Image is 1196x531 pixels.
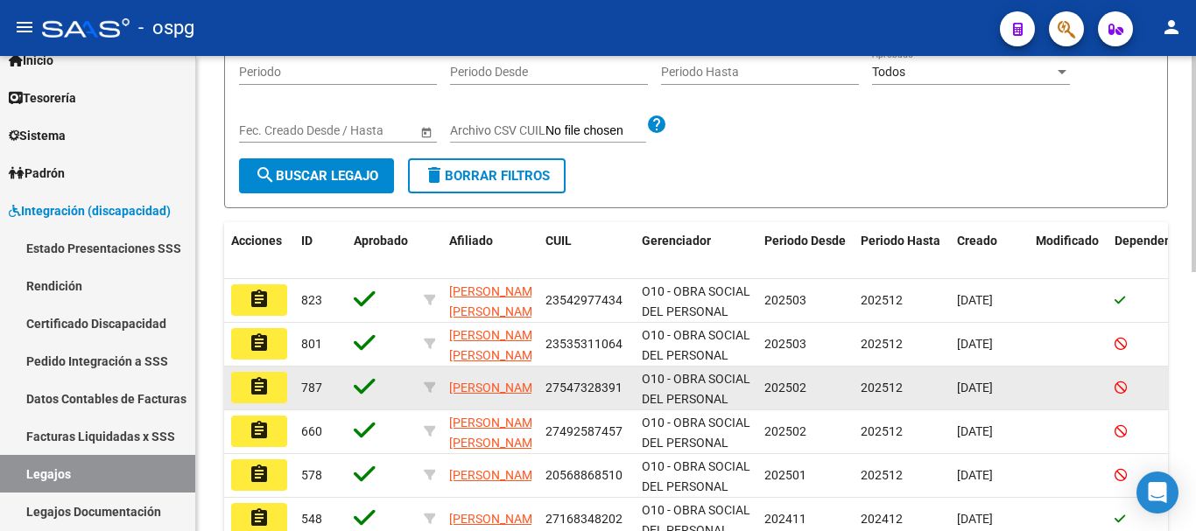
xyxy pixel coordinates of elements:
[957,468,993,482] span: [DATE]
[408,158,566,193] button: Borrar Filtros
[861,468,903,482] span: 202512
[957,293,993,307] span: [DATE]
[1029,222,1108,280] datatable-header-cell: Modificado
[239,158,394,193] button: Buscar Legajo
[449,284,543,318] span: [PERSON_NAME] [PERSON_NAME]
[301,293,322,307] span: 823
[301,234,313,248] span: ID
[449,512,543,526] span: [PERSON_NAME]
[642,459,750,514] span: O10 - OBRA SOCIAL DEL PERSONAL GRAFICO
[249,289,270,310] mat-icon: assignment
[861,293,903,307] span: 202512
[1161,17,1182,38] mat-icon: person
[424,168,550,184] span: Borrar Filtros
[1115,234,1188,248] span: Dependencia
[301,337,322,351] span: 801
[249,464,270,485] mat-icon: assignment
[449,234,493,248] span: Afiliado
[764,468,806,482] span: 202501
[957,234,997,248] span: Creado
[642,328,750,382] span: O10 - OBRA SOCIAL DEL PERSONAL GRAFICO
[642,284,750,339] span: O10 - OBRA SOCIAL DEL PERSONAL GRAFICO
[757,222,854,280] datatable-header-cell: Periodo Desde
[138,9,194,47] span: - ospg
[545,123,646,139] input: Archivo CSV CUIL
[764,293,806,307] span: 202503
[861,234,940,248] span: Periodo Hasta
[9,88,76,108] span: Tesorería
[957,512,993,526] span: [DATE]
[861,381,903,395] span: 202512
[1136,472,1178,514] div: Open Intercom Messenger
[642,234,711,248] span: Gerenciador
[450,123,545,137] span: Archivo CSV CUIL
[14,17,35,38] mat-icon: menu
[861,512,903,526] span: 202412
[872,65,905,79] span: Todos
[1036,234,1099,248] span: Modificado
[255,164,276,185] mat-icon: search
[545,424,623,438] span: 27492587457
[764,234,846,248] span: Periodo Desde
[449,328,543,362] span: [PERSON_NAME] [PERSON_NAME]
[9,126,66,145] span: Sistema
[449,468,543,482] span: [PERSON_NAME]
[239,123,303,138] input: Fecha inicio
[957,424,993,438] span: [DATE]
[9,51,53,70] span: Inicio
[424,164,445,185] mat-icon: delete
[249,507,270,528] mat-icon: assignment
[545,234,572,248] span: CUIL
[538,222,635,280] datatable-header-cell: CUIL
[545,293,623,307] span: 23542977434
[224,222,294,280] datatable-header-cell: Acciones
[442,222,538,280] datatable-header-cell: Afiliado
[9,164,65,183] span: Padrón
[642,372,750,426] span: O10 - OBRA SOCIAL DEL PERSONAL GRAFICO
[957,337,993,351] span: [DATE]
[294,222,347,280] datatable-header-cell: ID
[545,512,623,526] span: 27168348202
[449,381,543,395] span: [PERSON_NAME]
[764,512,806,526] span: 202411
[861,424,903,438] span: 202512
[642,416,750,470] span: O10 - OBRA SOCIAL DEL PERSONAL GRAFICO
[764,337,806,351] span: 202503
[861,337,903,351] span: 202512
[545,337,623,351] span: 23535311064
[545,468,623,482] span: 20568868510
[231,234,282,248] span: Acciones
[9,201,171,220] span: Integración (discapacidad)
[249,420,270,441] mat-icon: assignment
[635,222,757,280] datatable-header-cell: Gerenciador
[318,123,404,138] input: Fecha fin
[545,381,623,395] span: 27547328391
[854,222,950,280] datatable-header-cell: Periodo Hasta
[950,222,1029,280] datatable-header-cell: Creado
[957,381,993,395] span: [DATE]
[249,376,270,397] mat-icon: assignment
[249,332,270,353] mat-icon: assignment
[417,122,435,141] button: Open calendar
[764,381,806,395] span: 202502
[354,234,408,248] span: Aprobado
[646,114,667,135] mat-icon: help
[301,468,322,482] span: 578
[301,512,322,526] span: 548
[301,424,322,438] span: 660
[347,222,417,280] datatable-header-cell: Aprobado
[449,416,543,450] span: [PERSON_NAME] [PERSON_NAME]
[764,424,806,438] span: 202502
[301,381,322,395] span: 787
[255,168,378,184] span: Buscar Legajo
